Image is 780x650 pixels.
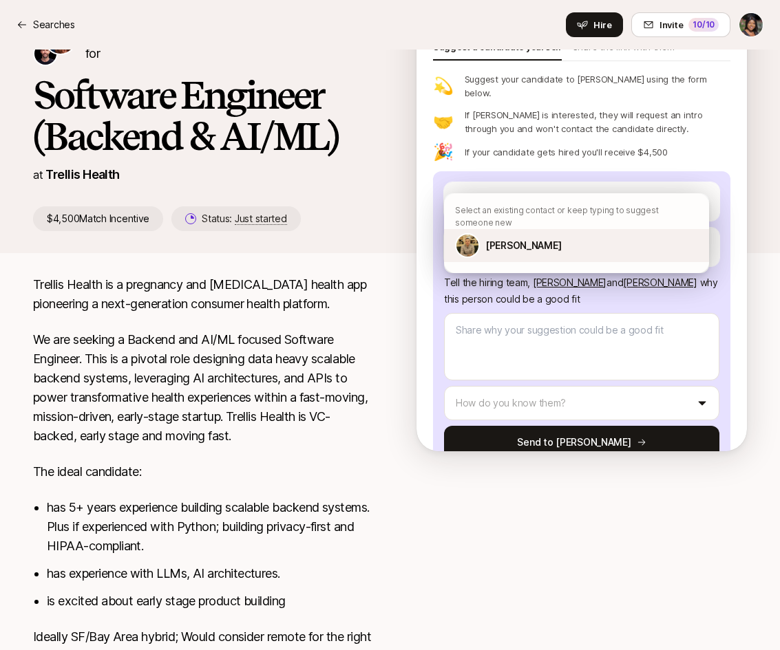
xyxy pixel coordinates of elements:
li: has 5+ years experience building scalable backend systems. Plus if experienced with Python; build... [47,498,372,556]
p: Share the link with them [573,40,675,59]
span: Hire [593,18,612,32]
p: If [PERSON_NAME] is interested, they will request an intro through you and won't contact the cand... [465,108,730,136]
p: The ideal candidate: [33,462,372,481]
span: and [607,277,697,288]
li: has experience with LLMs, AI architectures. [47,564,372,583]
p: [PERSON_NAME] [485,237,561,254]
img: Ryan Nabat [34,43,56,65]
button: Hire [566,12,623,37]
p: $4,500 Match Incentive [33,206,163,231]
p: Suggest a candidate yourself [433,40,562,59]
div: 10 /10 [688,18,719,32]
p: If your candidate gets hired you'll receive $4,500 [465,145,668,159]
span: Just started [235,213,287,225]
button: Cynia Barnwell [739,12,763,37]
p: We are seeking a Backend and AI/ML focused Software Engineer. This is a pivotal role designing da... [33,330,372,446]
p: 🤝 [433,113,454,130]
p: Select an existing contact or keep typing to suggest someone new [455,204,698,229]
p: 🎉 [433,144,454,160]
p: at [33,166,43,184]
p: Status: [202,210,286,227]
p: Tell the hiring team, why this person could be a good fit [444,274,719,307]
h1: Software Engineer (Backend & AI/ML) [33,74,372,157]
p: Trellis Health is a pregnancy and [MEDICAL_DATA] health app pioneering a next-generation consumer... [33,275,372,314]
p: 💫 [433,78,454,94]
p: Suggest your candidate to [PERSON_NAME] using the form below. [465,72,730,100]
p: Searches [33,17,75,33]
button: Send to [PERSON_NAME] [444,426,719,459]
span: [PERSON_NAME] [533,277,607,288]
button: Invite10/10 [631,12,730,37]
span: Invite [660,18,683,32]
li: is excited about early stage product building [47,592,372,611]
img: 052317d6_7f33_47f3_850c_bc0b321b0c3a.jpg [456,235,478,257]
span: [PERSON_NAME] [623,277,697,288]
img: Cynia Barnwell [739,13,763,36]
a: Trellis Health [45,167,119,182]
